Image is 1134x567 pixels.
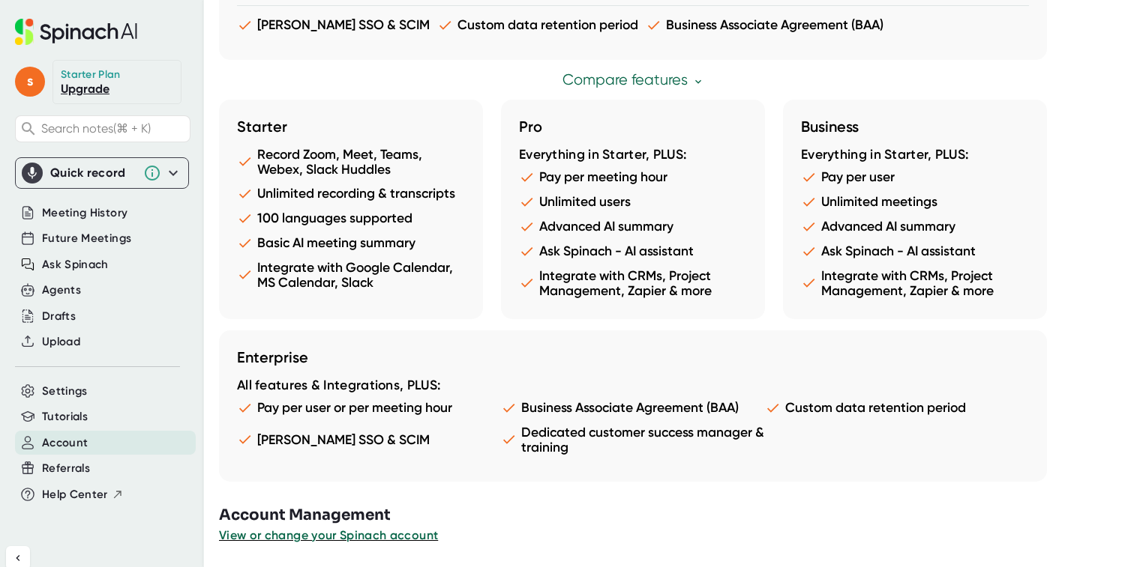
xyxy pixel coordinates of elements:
li: Basic AI meeting summary [237,235,465,251]
a: Upgrade [61,82,109,96]
li: Business Associate Agreement (BAA) [501,400,765,416]
button: Referrals [42,460,90,477]
li: Pay per user or per meeting hour [237,400,501,416]
div: Quick record [50,166,136,181]
span: Help Center [42,486,108,503]
li: Advanced AI summary [801,219,1029,234]
h3: Pro [519,118,747,136]
li: Custom data retention period [765,400,1029,416]
li: Unlimited users [519,194,747,210]
a: Compare features [562,71,704,88]
div: All features & Integrations, PLUS: [237,378,1029,394]
li: Integrate with Google Calendar, MS Calendar, Slack [237,260,465,290]
div: Everything in Starter, PLUS: [801,147,1029,163]
button: Account [42,434,88,452]
li: [PERSON_NAME] SSO & SCIM [237,425,501,455]
button: Upload [42,333,80,351]
li: Integrate with CRMs, Project Management, Zapier & more [519,268,747,298]
li: Unlimited recording & transcripts [237,186,465,201]
li: Pay per user [801,169,1029,185]
div: Starter Plan [61,68,121,82]
button: Tutorials [42,408,88,425]
button: Future Meetings [42,230,131,247]
button: Agents [42,282,81,299]
li: Pay per meeting hour [519,169,747,185]
button: Drafts [42,308,76,325]
div: Everything in Starter, PLUS: [519,147,747,163]
h3: Business [801,118,1029,136]
li: Ask Spinach - AI assistant [801,243,1029,259]
li: Advanced AI summary [519,219,747,234]
li: Record Zoom, Meet, Teams, Webex, Slack Huddles [237,147,465,177]
li: Business Associate Agreement (BAA) [646,17,883,33]
li: Custom data retention period [437,17,638,33]
button: Meeting History [42,204,127,222]
li: 100 languages supported [237,210,465,226]
li: [PERSON_NAME] SSO & SCIM [237,17,430,33]
span: Search notes (⌘ + K) [41,121,186,136]
button: Settings [42,383,88,400]
h3: Account Management [219,504,1134,527]
span: View or change your Spinach account [219,528,438,542]
li: Unlimited meetings [801,194,1029,210]
li: Dedicated customer success manager & training [501,425,765,455]
button: View or change your Spinach account [219,527,438,545]
button: Ask Spinach [42,256,109,273]
h3: Enterprise [237,348,1029,366]
div: Quick record [22,158,182,188]
button: Help Center [42,486,124,503]
span: s [15,67,45,97]
li: Ask Spinach - AI assistant [519,243,747,259]
h3: Starter [237,118,465,136]
li: Integrate with CRMs, Project Management, Zapier & more [801,268,1029,298]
